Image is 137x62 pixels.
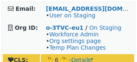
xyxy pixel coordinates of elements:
[49,44,106,51] a: Temp Plan Changes
[49,12,95,19] a: User on Staging
[46,12,95,19] span: •
[49,38,101,44] a: Org settings page
[46,31,106,51] span: • • •
[16,5,36,12] strong: Email:
[85,24,87,31] strong: /
[15,24,38,31] strong: Org ID:
[49,31,99,38] a: Workforce Admin
[46,24,83,31] a: o-3TVC-eu1
[89,24,121,31] a: On Staging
